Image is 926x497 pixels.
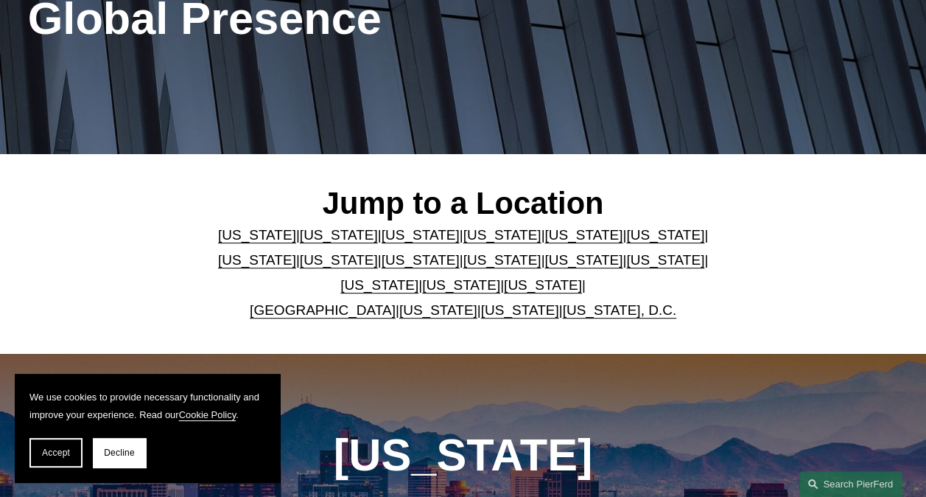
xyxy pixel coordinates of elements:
a: [US_STATE] [463,252,541,268]
h1: [US_STATE] [281,429,644,481]
a: [US_STATE], D.C. [562,302,676,318]
a: [US_STATE] [626,252,704,268]
a: [US_STATE] [504,277,582,293]
a: [US_STATE] [218,252,296,268]
a: [US_STATE] [382,252,460,268]
a: [US_STATE] [300,227,378,243]
a: [US_STATE] [382,227,460,243]
button: Accept [29,438,83,468]
section: Cookie banner [15,374,280,482]
a: [US_STATE] [399,302,477,318]
a: [US_STATE] [218,227,296,243]
a: [US_STATE] [340,277,418,293]
span: Accept [42,448,70,458]
a: [US_STATE] [544,227,622,243]
a: Search this site [799,471,902,497]
h2: Jump to a Location [209,185,717,222]
a: [US_STATE] [422,277,500,293]
span: Decline [104,448,135,458]
a: [GEOGRAPHIC_DATA] [250,302,396,318]
a: [US_STATE] [463,227,541,243]
a: [US_STATE] [481,302,559,318]
button: Decline [93,438,146,468]
a: [US_STATE] [300,252,378,268]
a: [US_STATE] [626,227,704,243]
p: | | | | | | | | | | | | | | | | | | [209,223,717,324]
a: [US_STATE] [544,252,622,268]
a: Cookie Policy [179,409,236,420]
p: We use cookies to provide necessary functionality and improve your experience. Read our . [29,389,265,423]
